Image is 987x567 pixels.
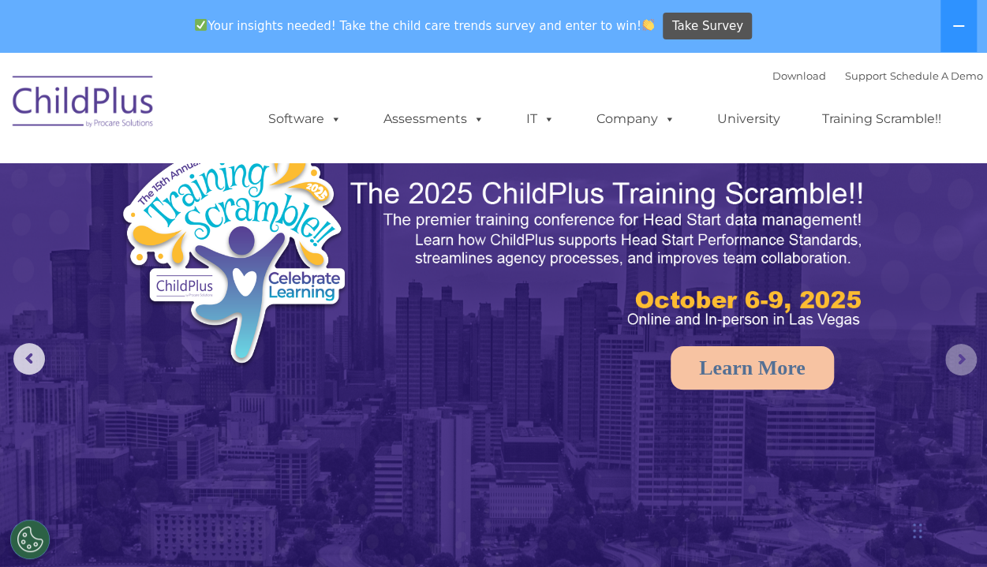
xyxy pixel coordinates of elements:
[672,13,743,40] span: Take Survey
[806,103,957,135] a: Training Scramble!!
[772,69,983,82] font: |
[913,507,922,554] div: Drag
[189,10,661,41] span: Your insights needed! Take the child care trends survey and enter to win!
[581,103,691,135] a: Company
[890,69,983,82] a: Schedule A Demo
[219,104,267,116] span: Last name
[5,65,163,144] img: ChildPlus by Procare Solutions
[772,69,826,82] a: Download
[642,19,654,31] img: 👏
[701,103,796,135] a: University
[510,103,570,135] a: IT
[10,520,50,559] button: Cookies Settings
[663,13,752,40] a: Take Survey
[195,19,207,31] img: ✅
[219,169,286,181] span: Phone number
[368,103,500,135] a: Assessments
[729,397,987,567] iframe: Chat Widget
[671,346,834,390] a: Learn More
[845,69,887,82] a: Support
[252,103,357,135] a: Software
